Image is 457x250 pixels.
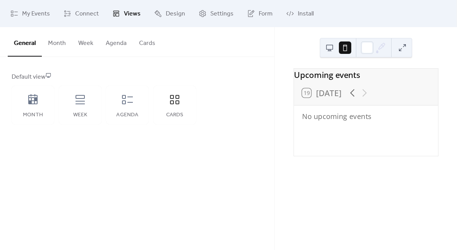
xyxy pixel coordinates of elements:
[193,3,239,24] a: Settings
[124,9,141,19] span: Views
[12,72,261,82] div: Default view
[241,3,278,24] a: Form
[75,9,99,19] span: Connect
[22,9,50,19] span: My Events
[19,112,46,118] div: Month
[148,3,191,24] a: Design
[302,112,430,121] div: No upcoming events
[114,112,141,118] div: Agenda
[42,27,72,56] button: Month
[8,27,42,57] button: General
[107,3,146,24] a: Views
[72,27,100,56] button: Week
[166,9,185,19] span: Design
[133,27,161,56] button: Cards
[58,3,105,24] a: Connect
[161,112,188,118] div: Cards
[210,9,234,19] span: Settings
[259,9,273,19] span: Form
[280,3,320,24] a: Install
[294,69,438,81] div: Upcoming events
[298,9,314,19] span: Install
[5,3,56,24] a: My Events
[67,112,94,118] div: Week
[100,27,133,56] button: Agenda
